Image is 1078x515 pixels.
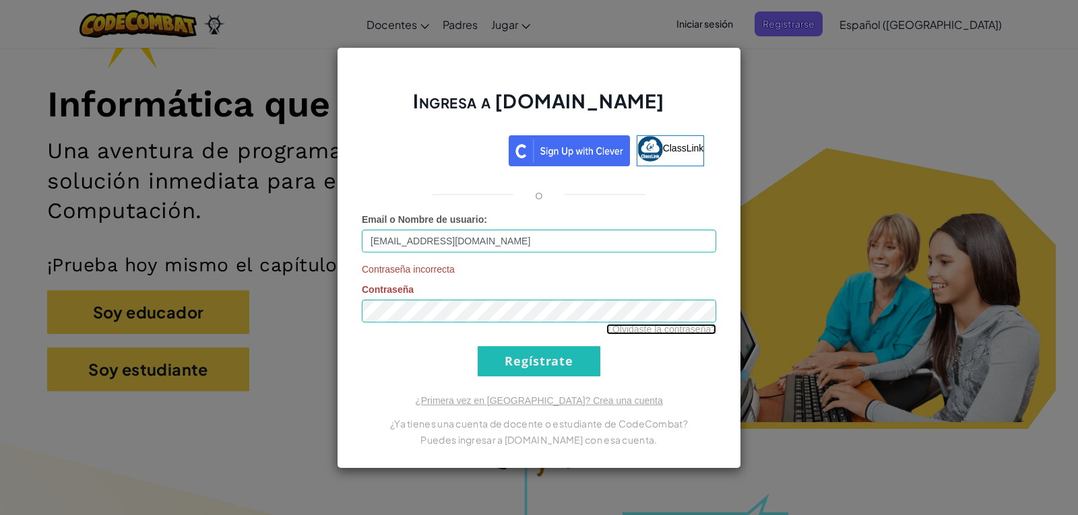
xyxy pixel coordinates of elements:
p: o [535,186,543,203]
input: Regístrate [478,346,600,376]
p: Puedes ingresar a [DOMAIN_NAME] con esa cuenta. [362,432,716,448]
img: clever_sso_button@2x.png [509,135,630,166]
span: Contraseña incorrecta [362,263,716,276]
a: ¿Olvidaste la contraseña? [606,324,716,335]
label: : [362,213,487,226]
img: classlink-logo-small.png [637,136,663,162]
span: Email o Nombre de usuario [362,214,484,225]
h2: Ingresa a [DOMAIN_NAME] [362,88,716,127]
a: ¿Primera vez en [GEOGRAPHIC_DATA]? Crea una cuenta [415,395,663,406]
p: ¿Ya tienes una cuenta de docente o estudiante de CodeCombat? [362,415,716,432]
span: Contraseña [362,284,414,295]
iframe: Botón de Acceder con Google [367,134,509,164]
span: ClassLink [663,142,704,153]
